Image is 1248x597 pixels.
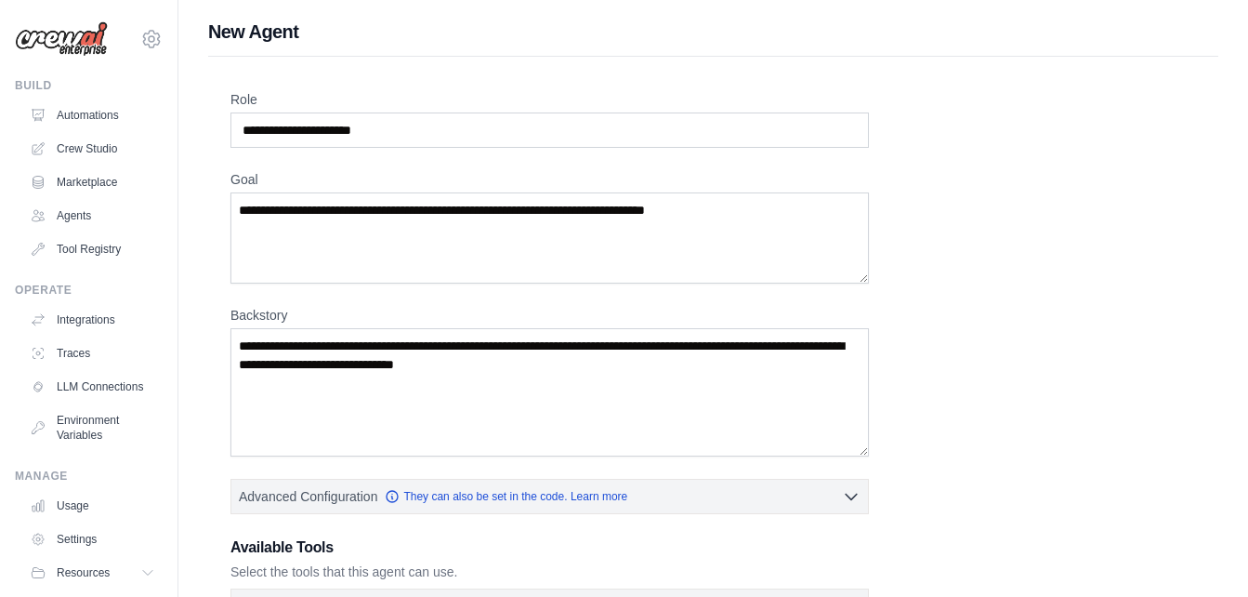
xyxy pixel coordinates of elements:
[22,558,163,588] button: Resources
[231,480,868,513] button: Advanced Configuration They can also be set in the code. Learn more
[22,201,163,231] a: Agents
[15,21,108,57] img: Logo
[22,167,163,197] a: Marketplace
[230,537,869,559] h3: Available Tools
[15,78,163,93] div: Build
[230,90,869,109] label: Role
[15,283,163,298] div: Operate
[22,372,163,402] a: LLM Connections
[230,306,869,325] label: Backstory
[22,338,163,368] a: Traces
[22,234,163,264] a: Tool Registry
[239,487,377,506] span: Advanced Configuration
[22,405,163,450] a: Environment Variables
[22,524,163,554] a: Settings
[230,563,869,581] p: Select the tools that this agent can use.
[22,100,163,130] a: Automations
[230,170,869,189] label: Goal
[15,469,163,484] div: Manage
[57,565,110,580] span: Resources
[385,489,627,504] a: They can also be set in the code. Learn more
[22,305,163,335] a: Integrations
[22,491,163,521] a: Usage
[22,134,163,164] a: Crew Studio
[208,19,1218,45] h1: New Agent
